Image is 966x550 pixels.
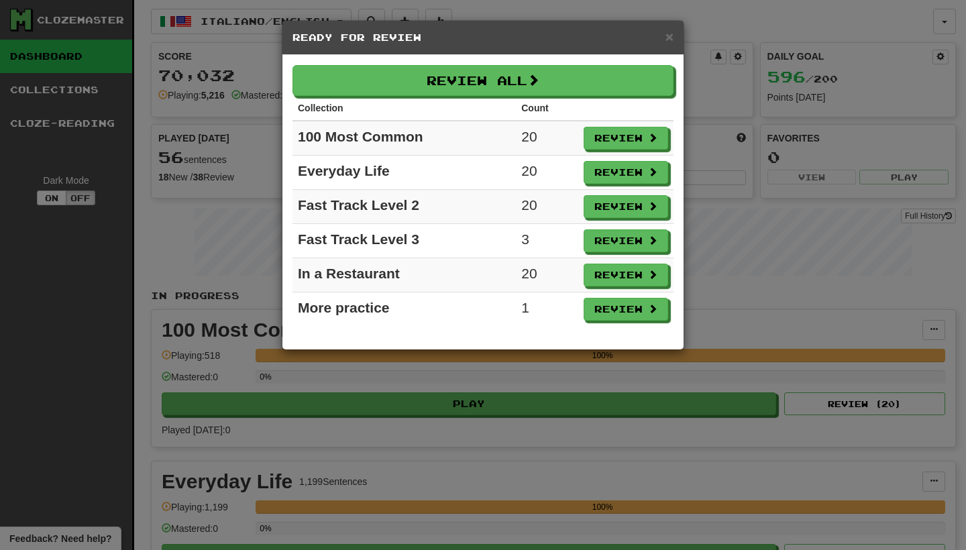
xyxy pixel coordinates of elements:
[292,258,516,292] td: In a Restaurant
[516,292,578,327] td: 1
[584,229,668,252] button: Review
[292,190,516,224] td: Fast Track Level 2
[292,31,674,44] h5: Ready for Review
[292,292,516,327] td: More practice
[516,156,578,190] td: 20
[516,258,578,292] td: 20
[516,224,578,258] td: 3
[292,96,516,121] th: Collection
[665,30,674,44] button: Close
[665,29,674,44] span: ×
[292,121,516,156] td: 100 Most Common
[516,96,578,121] th: Count
[292,224,516,258] td: Fast Track Level 3
[584,127,668,150] button: Review
[584,195,668,218] button: Review
[292,156,516,190] td: Everyday Life
[516,190,578,224] td: 20
[584,298,668,321] button: Review
[292,65,674,96] button: Review All
[584,161,668,184] button: Review
[584,264,668,286] button: Review
[516,121,578,156] td: 20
